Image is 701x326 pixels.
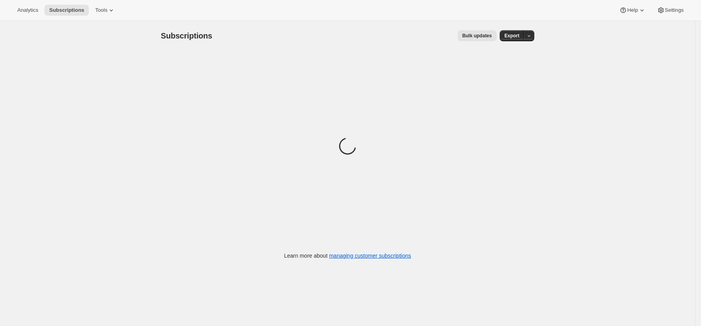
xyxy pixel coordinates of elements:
p: Learn more about [284,252,411,260]
button: Tools [90,5,120,16]
button: Help [615,5,650,16]
span: Help [627,7,638,13]
a: managing customer subscriptions [329,253,411,259]
span: Bulk updates [462,33,492,39]
button: Subscriptions [44,5,89,16]
span: Settings [665,7,684,13]
button: Analytics [13,5,43,16]
button: Bulk updates [458,30,497,41]
span: Tools [95,7,107,13]
button: Settings [652,5,688,16]
span: Subscriptions [49,7,84,13]
span: Analytics [17,7,38,13]
button: Export [500,30,524,41]
span: Subscriptions [161,31,212,40]
span: Export [504,33,519,39]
